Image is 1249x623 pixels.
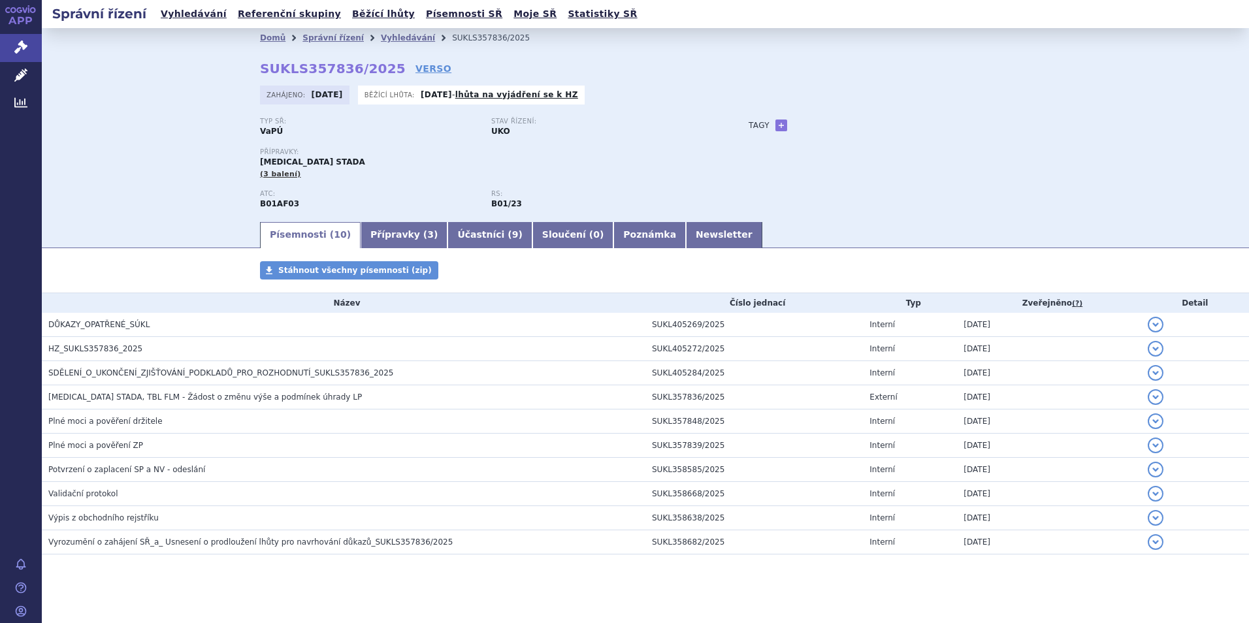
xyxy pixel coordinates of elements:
[957,361,1141,385] td: [DATE]
[1141,293,1249,313] th: Detail
[381,33,435,42] a: Vyhledávání
[415,62,451,75] a: VERSO
[48,513,159,522] span: Výpis z obchodního rejstříku
[334,229,346,240] span: 10
[869,513,895,522] span: Interní
[1072,299,1082,308] abbr: (?)
[491,190,709,198] p: RS:
[957,313,1141,337] td: [DATE]
[452,28,547,48] li: SUKLS357836/2025
[1148,341,1163,357] button: detail
[234,5,345,23] a: Referenční skupiny
[260,118,478,125] p: Typ SŘ:
[957,434,1141,458] td: [DATE]
[869,368,895,377] span: Interní
[510,5,560,23] a: Moje SŘ
[1148,317,1163,332] button: detail
[267,89,308,100] span: Zahájeno:
[365,89,417,100] span: Běžící lhůta:
[491,118,709,125] p: Stav řízení:
[260,127,283,136] strong: VaPÚ
[48,417,163,426] span: Plné moci a pověření držitele
[260,157,365,167] span: [MEDICAL_DATA] STADA
[278,266,432,275] span: Stáhnout všechny písemnosti (zip)
[869,344,895,353] span: Interní
[564,5,641,23] a: Statistiky SŘ
[645,409,863,434] td: SUKL357848/2025
[157,5,231,23] a: Vyhledávání
[613,222,686,248] a: Poznámka
[1148,389,1163,405] button: detail
[957,530,1141,554] td: [DATE]
[48,537,453,547] span: Vyrozumění o zahájení SŘ_a_ Usnesení o prodloužení lhůty pro navrhování důkazů_SUKLS357836/2025
[1148,462,1163,477] button: detail
[260,190,478,198] p: ATC:
[421,89,578,100] p: -
[869,441,895,450] span: Interní
[645,434,863,458] td: SUKL357839/2025
[361,222,447,248] a: Přípravky (3)
[645,293,863,313] th: Číslo jednací
[645,361,863,385] td: SUKL405284/2025
[1148,486,1163,502] button: detail
[645,506,863,530] td: SUKL358638/2025
[260,61,406,76] strong: SUKLS357836/2025
[645,458,863,482] td: SUKL358585/2025
[260,148,722,156] p: Přípravky:
[421,90,452,99] strong: [DATE]
[1148,365,1163,381] button: detail
[532,222,613,248] a: Sloučení (0)
[869,465,895,474] span: Interní
[869,537,895,547] span: Interní
[957,409,1141,434] td: [DATE]
[422,5,506,23] a: Písemnosti SŘ
[645,385,863,409] td: SUKL357836/2025
[512,229,519,240] span: 9
[1148,413,1163,429] button: detail
[48,368,393,377] span: SDĚLENÍ_O_UKONČENÍ_ZJIŠŤOVÁNÍ_PODKLADŮ_PRO_ROZHODNUTÍ_SUKLS357836_2025
[260,261,438,280] a: Stáhnout všechny písemnosti (zip)
[260,199,299,208] strong: EDOXABAN
[645,530,863,554] td: SUKL358682/2025
[749,118,770,133] h3: Tagy
[42,293,645,313] th: Název
[957,337,1141,361] td: [DATE]
[1148,438,1163,453] button: detail
[491,199,522,208] strong: gatrany a xabany vyšší síly
[348,5,419,23] a: Běžící lhůty
[645,313,863,337] td: SUKL405269/2025
[869,489,895,498] span: Interní
[869,392,897,402] span: Externí
[957,385,1141,409] td: [DATE]
[48,465,205,474] span: Potvrzení o zaplacení SP a NV - odeslání
[48,320,150,329] span: DŮKAZY_OPATŘENÉ_SÚKL
[593,229,600,240] span: 0
[427,229,434,240] span: 3
[957,458,1141,482] td: [DATE]
[957,506,1141,530] td: [DATE]
[645,482,863,506] td: SUKL358668/2025
[869,417,895,426] span: Interní
[48,441,143,450] span: Plné moci a pověření ZP
[645,337,863,361] td: SUKL405272/2025
[957,482,1141,506] td: [DATE]
[775,120,787,131] a: +
[260,33,285,42] a: Domů
[302,33,364,42] a: Správní řízení
[686,222,762,248] a: Newsletter
[447,222,532,248] a: Účastníci (9)
[1148,534,1163,550] button: detail
[48,489,118,498] span: Validační protokol
[260,170,301,178] span: (3 balení)
[48,344,142,353] span: HZ_SUKLS357836_2025
[1148,510,1163,526] button: detail
[260,222,361,248] a: Písemnosti (10)
[48,392,362,402] span: EDOXABAN STADA, TBL FLM - Žádost o změnu výše a podmínek úhrady LP
[957,293,1141,313] th: Zveřejněno
[863,293,957,313] th: Typ
[869,320,895,329] span: Interní
[455,90,578,99] a: lhůta na vyjádření se k HZ
[312,90,343,99] strong: [DATE]
[491,127,510,136] strong: UKO
[42,5,157,23] h2: Správní řízení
